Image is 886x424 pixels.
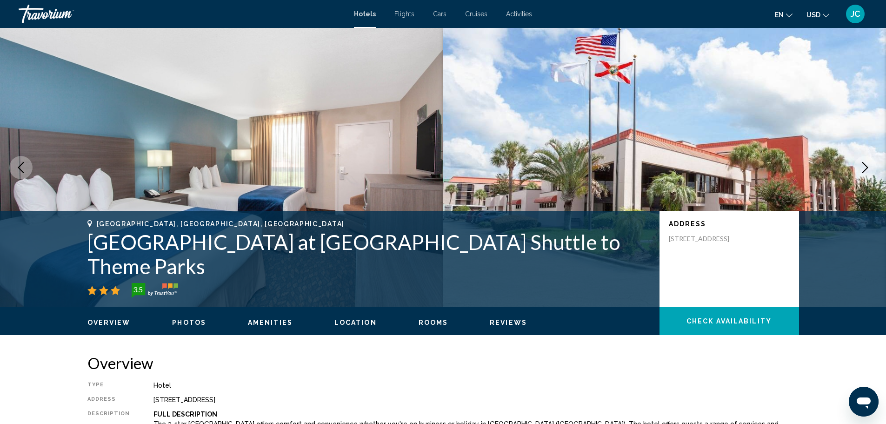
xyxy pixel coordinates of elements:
[506,10,532,18] a: Activities
[775,11,784,19] span: en
[669,235,743,243] p: [STREET_ADDRESS]
[394,10,414,18] a: Flights
[87,382,130,389] div: Type
[129,284,147,295] div: 3.5
[490,319,527,326] span: Reviews
[334,319,377,326] span: Location
[87,319,131,326] span: Overview
[334,318,377,327] button: Location
[87,396,130,404] div: Address
[775,8,793,21] button: Change language
[97,220,345,228] span: [GEOGRAPHIC_DATA], [GEOGRAPHIC_DATA], [GEOGRAPHIC_DATA]
[849,387,879,417] iframe: Button to launch messaging window
[806,11,820,19] span: USD
[853,156,877,179] button: Next image
[686,318,772,325] span: Check Availability
[433,10,446,18] a: Cars
[419,319,448,326] span: Rooms
[153,382,799,389] div: Hotel
[248,318,293,327] button: Amenities
[172,318,206,327] button: Photos
[132,283,178,298] img: trustyou-badge-hor.svg
[153,396,799,404] div: [STREET_ADDRESS]
[9,156,33,179] button: Previous image
[419,318,448,327] button: Rooms
[153,411,217,418] b: Full Description
[354,10,376,18] a: Hotels
[660,307,799,335] button: Check Availability
[669,220,790,228] p: Address
[248,319,293,326] span: Amenities
[465,10,487,18] a: Cruises
[843,4,867,24] button: User Menu
[87,354,799,372] h2: Overview
[87,318,131,327] button: Overview
[172,319,206,326] span: Photos
[490,318,527,327] button: Reviews
[806,8,829,21] button: Change currency
[87,230,650,278] h1: [GEOGRAPHIC_DATA] at [GEOGRAPHIC_DATA] Shuttle to Theme Parks
[851,9,860,19] span: JC
[19,5,345,23] a: Travorium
